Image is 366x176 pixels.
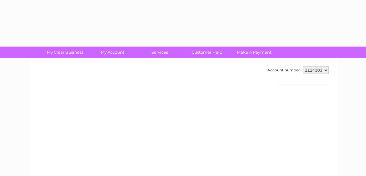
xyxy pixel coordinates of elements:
[87,47,138,58] a: My Account
[181,47,233,58] a: Customer Help
[229,47,280,58] a: Make A Payment
[266,65,301,75] td: Account number
[39,47,91,58] a: My Clear Business
[134,47,185,58] a: Services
